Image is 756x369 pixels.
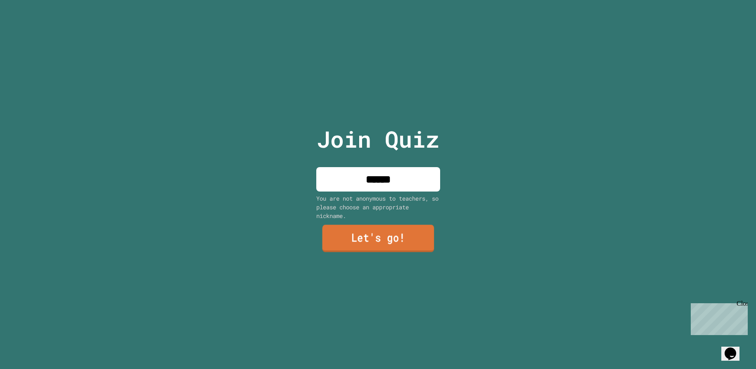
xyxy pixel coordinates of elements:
a: Let's go! [322,225,434,252]
p: Join Quiz [317,122,439,156]
div: Chat with us now!Close [3,3,57,53]
iframe: chat widget [687,300,748,335]
div: You are not anonymous to teachers, so please choose an appropriate nickname. [316,194,440,220]
iframe: chat widget [721,336,748,361]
